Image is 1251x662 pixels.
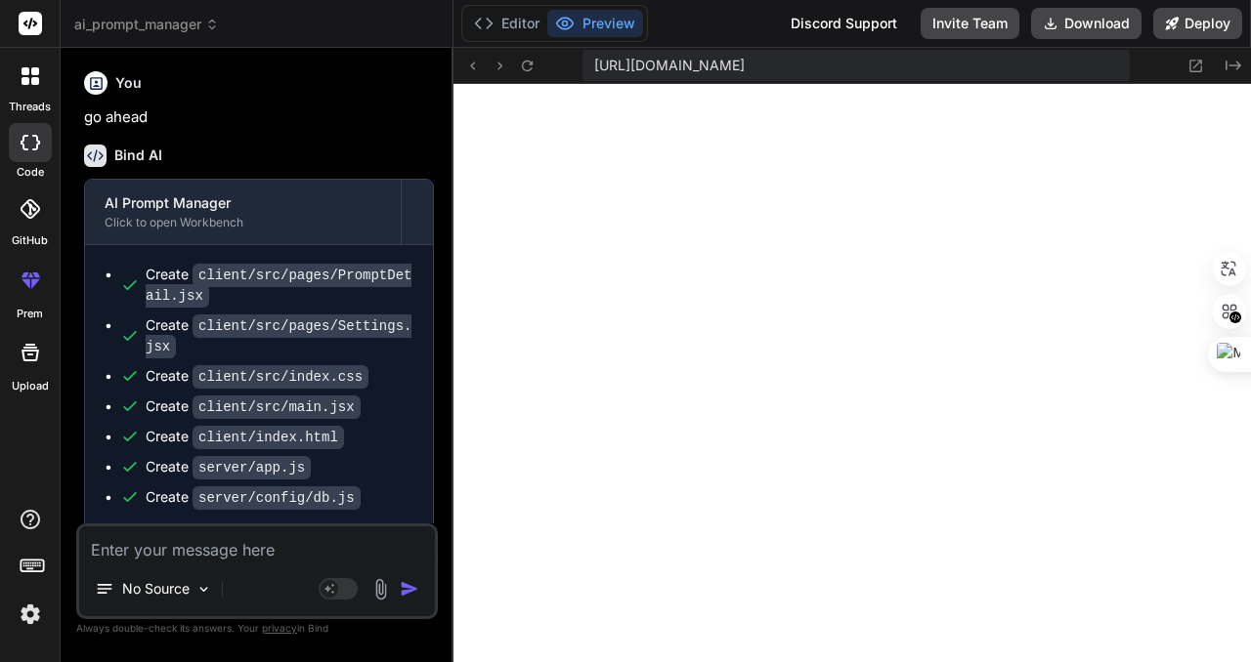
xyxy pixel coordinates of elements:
span: privacy [262,622,297,634]
div: Create [146,396,361,417]
div: Create [146,265,413,306]
div: AI Prompt Manager [105,193,381,213]
h6: You [115,73,142,93]
span: ai_prompt_manager [74,15,219,34]
code: server/config/db.js [193,486,361,510]
code: client/src/index.css [193,365,368,389]
button: AI Prompt ManagerClick to open Workbench [85,180,401,244]
iframe: Preview [453,84,1251,662]
img: attachment [369,578,392,600]
code: client/src/pages/Settings.jsx [146,314,411,358]
label: Upload [12,378,49,394]
p: No Source [122,579,190,599]
span: [URL][DOMAIN_NAME] [594,56,745,75]
img: icon [400,579,419,599]
h6: Bind AI [114,145,162,165]
div: Create [146,427,344,447]
code: client/src/main.jsx [193,395,361,419]
label: prem [17,306,43,322]
div: Discord Support [779,8,909,39]
code: client/src/pages/PromptDetail.jsx [146,264,411,308]
button: Download [1031,8,1142,39]
button: Preview [547,10,643,37]
img: Pick Models [195,581,212,598]
div: Create [146,487,361,508]
p: Always double-check its answers. Your in Bind [76,619,438,638]
label: threads [9,99,51,115]
button: Deploy [1153,8,1242,39]
div: Create [146,366,368,387]
label: GitHub [12,232,48,249]
button: Editor [466,10,547,37]
label: code [17,164,44,181]
div: Create [146,457,311,477]
button: Invite Team [921,8,1019,39]
code: client/index.html [193,426,344,449]
div: Create [146,315,413,356]
code: server/app.js [193,456,311,479]
div: Click to open Workbench [105,215,381,230]
img: settings [14,598,47,631]
p: go ahead [84,106,434,129]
